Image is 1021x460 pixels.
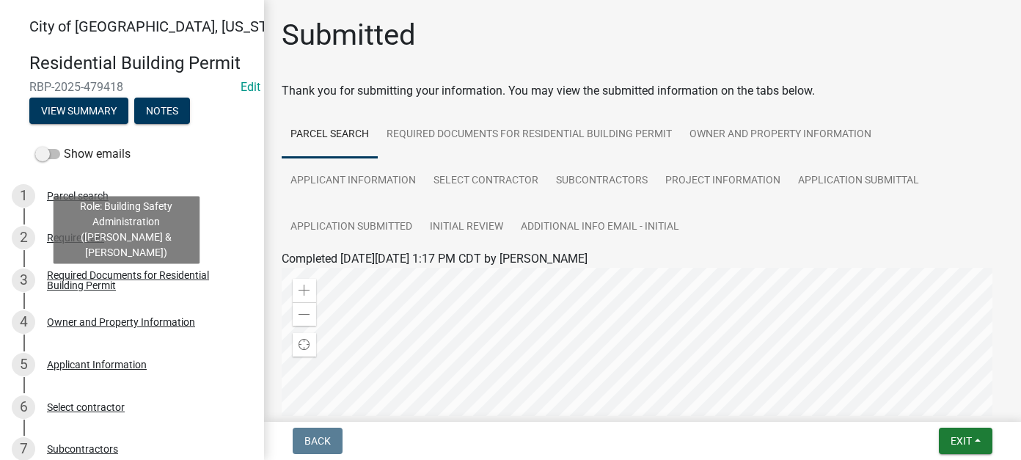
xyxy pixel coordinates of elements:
span: RBP-2025-479418 [29,80,235,94]
div: Parcel search [47,191,109,201]
a: Required Documents for Residential Building Permit [378,112,681,158]
div: Role: Building Safety Administration ([PERSON_NAME] & [PERSON_NAME]) [53,196,200,263]
button: Exit [939,428,992,454]
a: Additional info email - Initial [512,204,688,251]
span: Exit [951,435,972,447]
a: Edit [241,80,260,94]
a: Application Submittal [789,158,928,205]
div: Require User [47,233,104,243]
button: Back [293,428,343,454]
span: Back [304,435,331,447]
div: 5 [12,353,35,376]
button: Notes [134,98,190,124]
a: Project Information [656,158,789,205]
div: Find my location [293,333,316,357]
div: 3 [12,269,35,292]
label: Show emails [35,145,131,163]
wm-modal-confirm: Edit Application Number [241,80,260,94]
h1: Submitted [282,18,416,53]
a: Subcontractors [547,158,656,205]
div: Owner and Property Information [47,317,195,327]
a: Initial Review [421,204,512,251]
span: City of [GEOGRAPHIC_DATA], [US_STATE] [29,18,296,35]
div: 4 [12,310,35,334]
a: Parcel search [282,112,378,158]
div: 1 [12,184,35,208]
div: Zoom out [293,302,316,326]
div: Thank you for submitting your information. You may view the submitted information on the tabs below. [282,82,1003,100]
div: Applicant Information [47,359,147,370]
h4: Residential Building Permit [29,53,252,74]
a: Applicant Information [282,158,425,205]
div: 2 [12,226,35,249]
wm-modal-confirm: Notes [134,106,190,117]
div: Select contractor [47,402,125,412]
wm-modal-confirm: Summary [29,106,128,117]
a: Application Submitted [282,204,421,251]
button: View Summary [29,98,128,124]
div: Zoom in [293,279,316,302]
div: Required Documents for Residential Building Permit [47,270,241,291]
span: Completed [DATE][DATE] 1:17 PM CDT by [PERSON_NAME] [282,252,588,266]
a: Owner and Property Information [681,112,880,158]
a: Select contractor [425,158,547,205]
div: 6 [12,395,35,419]
div: Subcontractors [47,444,118,454]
